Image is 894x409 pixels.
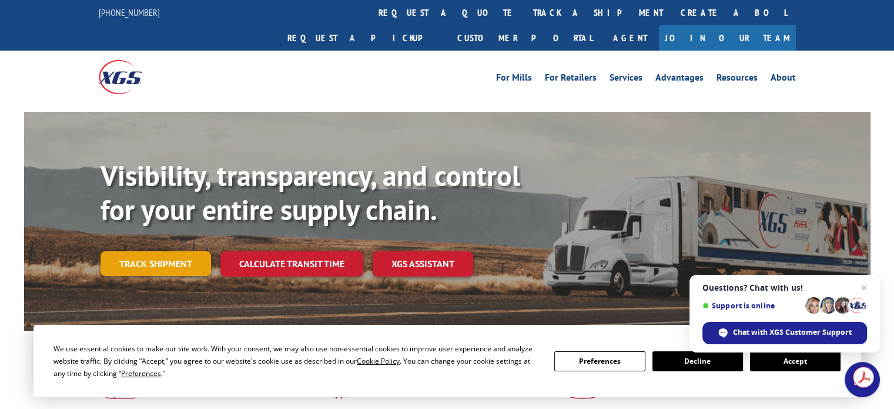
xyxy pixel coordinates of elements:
[448,25,601,51] a: Customer Portal
[99,6,160,18] a: [PHONE_NUMBER]
[357,356,400,366] span: Cookie Policy
[53,343,540,380] div: We use essential cookies to make our site work. With your consent, we may also use non-essential ...
[733,327,852,338] span: Chat with XGS Customer Support
[279,25,448,51] a: Request a pickup
[220,251,363,277] a: Calculate transit time
[373,251,473,277] a: XGS ASSISTANT
[702,301,801,310] span: Support is online
[750,351,841,371] button: Accept
[101,157,520,228] b: Visibility, transparency, and control for your entire supply chain.
[659,25,796,51] a: Join Our Team
[101,251,211,276] a: Track shipment
[716,73,758,86] a: Resources
[610,73,642,86] a: Services
[601,25,659,51] a: Agent
[655,73,704,86] a: Advantages
[702,283,867,292] span: Questions? Chat with us!
[496,73,532,86] a: For Mills
[845,362,880,397] a: Open chat
[771,73,796,86] a: About
[554,351,645,371] button: Preferences
[34,325,861,397] div: Cookie Consent Prompt
[652,351,743,371] button: Decline
[702,322,867,344] span: Chat with XGS Customer Support
[121,368,161,378] span: Preferences
[545,73,597,86] a: For Retailers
